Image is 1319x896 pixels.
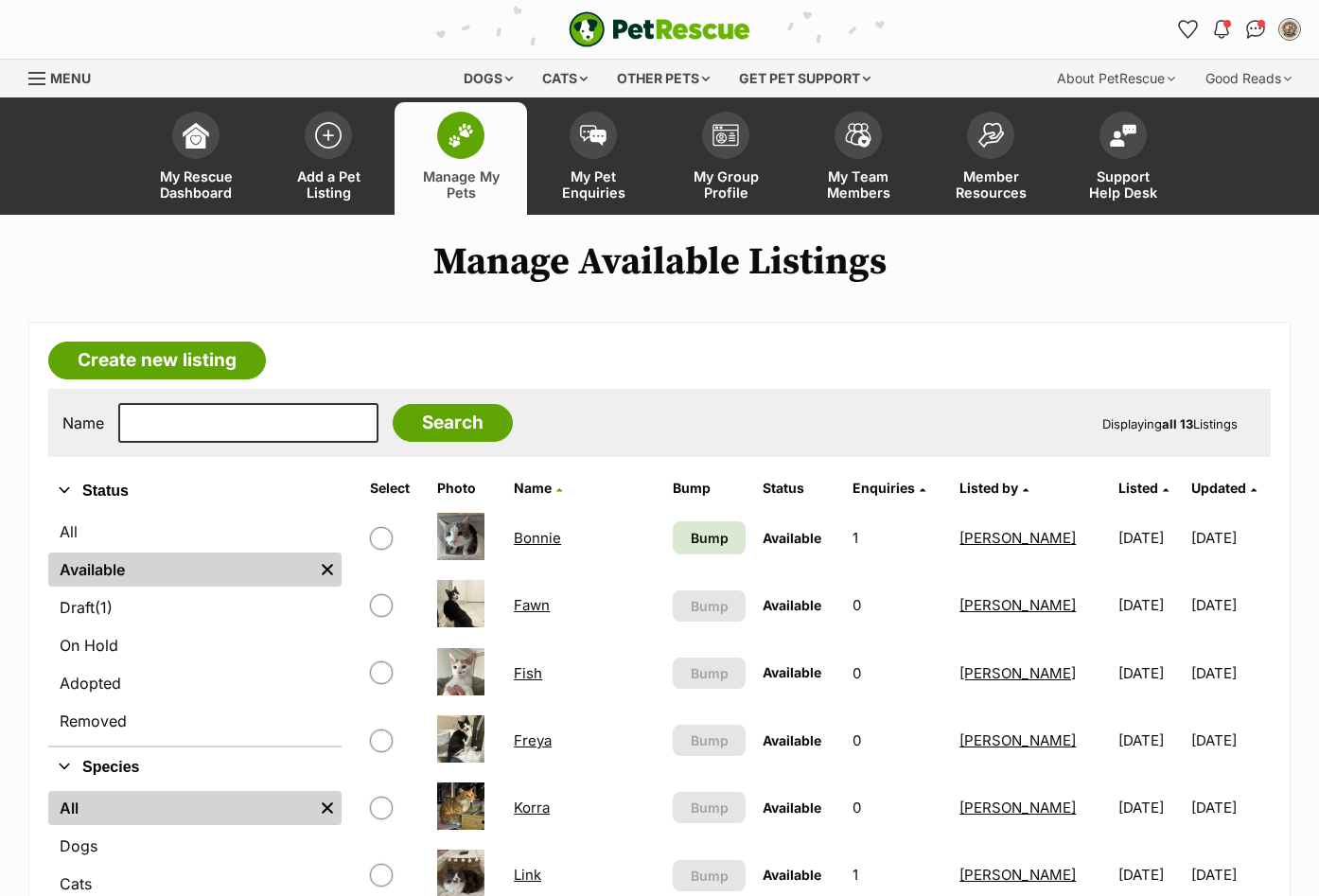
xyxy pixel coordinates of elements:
div: Cats [529,60,601,97]
a: [PERSON_NAME] [959,731,1076,749]
span: Available [763,732,821,748]
a: Remove filter [313,791,342,825]
th: Bump [665,473,753,503]
span: Bump [691,798,729,817]
th: Select [362,473,428,503]
a: Create new listing [48,342,266,379]
span: Manage My Pets [418,168,503,201]
span: Member Resources [948,168,1033,201]
a: My Team Members [792,102,924,215]
th: Photo [430,473,504,503]
img: add-pet-listing-icon-0afa8454b4691262ce3f59096e99ab1cd57d4a30225e0717b998d2c9b9846f56.svg [315,122,342,149]
span: Bump [691,730,729,750]
td: 0 [845,572,950,638]
img: group-profile-icon-3fa3cf56718a62981997c0bc7e787c4b2cf8bcc04b72c1350f741eb67cf2f40e.svg [712,124,739,147]
button: Bump [673,658,746,689]
span: Bump [691,866,729,886]
div: About PetRescue [1044,60,1188,97]
td: 0 [845,775,950,840]
div: Other pets [604,60,723,97]
a: Name [514,480,562,496]
span: Name [514,480,552,496]
a: Add a Pet Listing [262,102,395,215]
div: Status [48,511,342,746]
a: My Rescue Dashboard [130,102,262,215]
button: Bump [673,860,746,891]
td: [DATE] [1191,641,1269,706]
a: Fawn [514,596,550,614]
img: team-members-icon-5396bd8760b3fe7c0b43da4ab00e1e3bb1a5d9ba89233759b79545d2d3fc5d0d.svg [845,123,871,148]
td: 0 [845,641,950,706]
strong: all 13 [1162,416,1193,431]
a: Listed by [959,480,1029,496]
a: Dogs [48,829,342,863]
img: help-desk-icon-fdf02630f3aa405de69fd3d07c3f3aa587a6932b1a1747fa1d2bba05be0121f9.svg [1110,124,1136,147]
a: On Hold [48,628,342,662]
span: My Group Profile [683,168,768,201]
a: Link [514,866,541,884]
span: Bump [691,596,729,616]
a: Bonnie [514,529,561,547]
div: Good Reads [1192,60,1305,97]
a: [PERSON_NAME] [959,866,1076,884]
a: All [48,791,313,825]
a: All [48,515,342,549]
a: Manage My Pets [395,102,527,215]
img: chat-41dd97257d64d25036548639549fe6c8038ab92f7586957e7f3b1b290dea8141.svg [1246,20,1266,39]
span: My Rescue Dashboard [153,168,238,201]
a: Listed [1118,480,1169,496]
a: Available [48,553,313,587]
span: Listed [1118,480,1158,496]
button: My account [1275,14,1305,44]
span: Menu [50,70,91,86]
span: Available [763,530,821,546]
a: [PERSON_NAME] [959,529,1076,547]
a: Menu [28,60,104,94]
img: dashboard-icon-eb2f2d2d3e046f16d808141f083e7271f6b2e854fb5c12c21221c1fb7104beca.svg [183,122,209,149]
label: Name [62,414,104,431]
a: Favourites [1172,14,1203,44]
span: Available [763,597,821,613]
button: Status [48,479,342,503]
button: Bump [673,792,746,823]
a: [PERSON_NAME] [959,664,1076,682]
input: Search [393,404,513,442]
a: Adopted [48,666,342,700]
a: Remove filter [313,553,342,587]
button: Notifications [1206,14,1237,44]
a: Korra [514,799,550,817]
a: Support Help Desk [1057,102,1189,215]
td: [DATE] [1191,505,1269,571]
a: Removed [48,704,342,738]
a: PetRescue [569,11,750,47]
td: [DATE] [1111,708,1188,773]
a: Conversations [1240,14,1271,44]
span: Add a Pet Listing [286,168,371,201]
img: logo-e224e6f780fb5917bec1dbf3a21bbac754714ae5b6737aabdf751b685950b380.svg [569,11,750,47]
span: Displaying Listings [1102,416,1238,431]
a: Enquiries [853,480,925,496]
td: 0 [845,708,950,773]
span: Available [763,664,821,680]
button: Species [48,755,342,780]
a: Updated [1191,480,1257,496]
td: 1 [845,505,950,571]
button: Bump [673,590,746,622]
ul: Account quick links [1172,14,1305,44]
div: Get pet support [726,60,884,97]
a: My Pet Enquiries [527,102,659,215]
td: [DATE] [1191,775,1269,840]
a: Bump [673,521,746,554]
span: Available [763,799,821,816]
img: manage-my-pets-icon-02211641906a0b7f246fdf0571729dbe1e7629f14944591b6c1af311fb30b64b.svg [448,123,474,148]
img: pet-enquiries-icon-7e3ad2cf08bfb03b45e93fb7055b45f3efa6380592205ae92323e6603595dc1f.svg [580,125,607,146]
img: member-resources-icon-8e73f808a243e03378d46382f2149f9095a855e16c252ad45f914b54edf8863c.svg [977,122,1004,148]
span: Updated [1191,480,1246,496]
span: Available [763,867,821,883]
div: Dogs [450,60,526,97]
a: [PERSON_NAME] [959,799,1076,817]
th: Status [755,473,843,503]
img: Ebony Easterbrook profile pic [1280,20,1299,39]
img: notifications-46538b983faf8c2785f20acdc204bb7945ddae34d4c08c2a6579f10ce5e182be.svg [1214,20,1229,39]
span: My Pet Enquiries [551,168,636,201]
